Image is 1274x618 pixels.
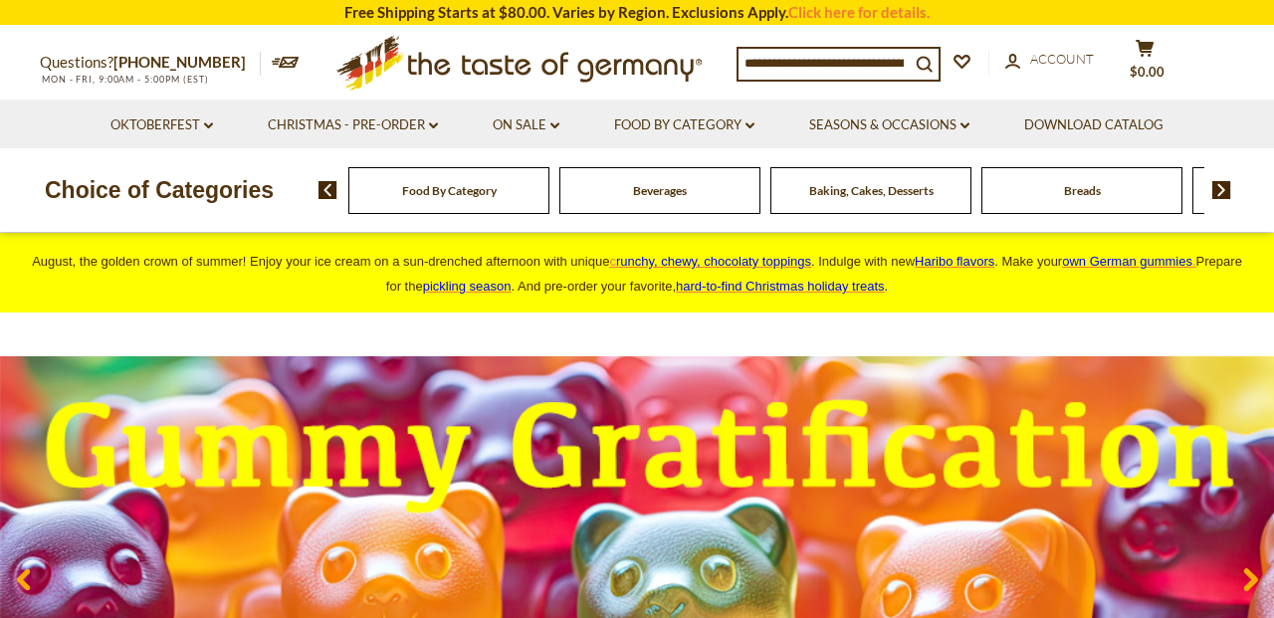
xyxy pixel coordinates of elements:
span: $0.00 [1130,64,1165,80]
a: Beverages [633,183,687,198]
button: $0.00 [1115,39,1174,89]
a: Download Catalog [1024,114,1164,136]
a: Christmas - PRE-ORDER [268,114,438,136]
span: runchy, chewy, chocolaty toppings [616,254,811,269]
a: Seasons & Occasions [809,114,969,136]
a: Breads [1064,183,1101,198]
a: Food By Category [614,114,754,136]
a: Food By Category [402,183,497,198]
img: previous arrow [318,181,337,199]
a: Baking, Cakes, Desserts [809,183,934,198]
a: On Sale [493,114,559,136]
a: Oktoberfest [110,114,213,136]
a: Account [1005,49,1094,71]
a: crunchy, chewy, chocolaty toppings [609,254,811,269]
img: next arrow [1212,181,1231,199]
a: pickling season [423,279,512,294]
span: Account [1030,51,1094,67]
span: MON - FRI, 9:00AM - 5:00PM (EST) [40,74,209,85]
a: Click here for details. [788,3,930,21]
a: own German gummies. [1062,254,1195,269]
a: [PHONE_NUMBER] [113,53,246,71]
a: hard-to-find Christmas holiday treats [676,279,885,294]
span: . [676,279,888,294]
span: own German gummies [1062,254,1192,269]
a: Haribo flavors [915,254,994,269]
span: August, the golden crown of summer! Enjoy your ice cream on a sun-drenched afternoon with unique ... [32,254,1242,294]
p: Questions? [40,50,261,76]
